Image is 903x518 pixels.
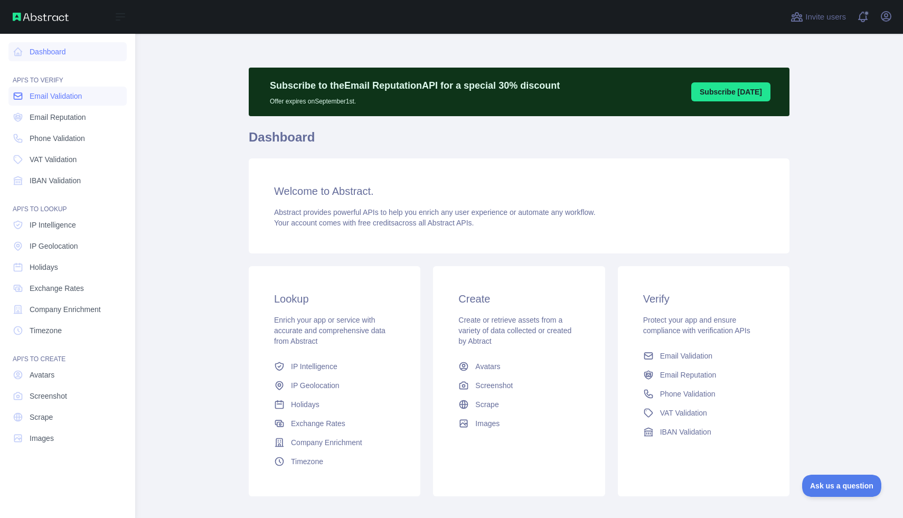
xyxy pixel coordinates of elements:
[8,258,127,277] a: Holidays
[643,291,764,306] h3: Verify
[30,370,54,380] span: Avatars
[274,219,474,227] span: Your account comes with across all Abstract APIs.
[643,316,750,335] span: Protect your app and ensure compliance with verification APIs
[274,291,395,306] h3: Lookup
[454,414,584,433] a: Images
[660,351,712,361] span: Email Validation
[8,192,127,213] div: API'S TO LOOKUP
[660,370,717,380] span: Email Reputation
[8,108,127,127] a: Email Reputation
[639,365,768,384] a: Email Reputation
[30,112,86,123] span: Email Reputation
[454,376,584,395] a: Screenshot
[8,237,127,256] a: IP Geolocation
[30,433,54,444] span: Images
[358,219,394,227] span: free credits
[270,357,399,376] a: IP Intelligence
[30,304,101,315] span: Company Enrichment
[30,220,76,230] span: IP Intelligence
[639,346,768,365] a: Email Validation
[475,418,500,429] span: Images
[8,171,127,190] a: IBAN Validation
[660,389,716,399] span: Phone Validation
[13,13,69,21] img: Abstract API
[8,42,127,61] a: Dashboard
[802,475,882,497] iframe: Toggle Customer Support
[8,321,127,340] a: Timezone
[30,391,67,401] span: Screenshot
[30,91,82,101] span: Email Validation
[788,8,848,25] button: Invite users
[660,408,707,418] span: VAT Validation
[274,208,596,216] span: Abstract provides powerful APIs to help you enrich any user experience or automate any workflow.
[30,133,85,144] span: Phone Validation
[270,433,399,452] a: Company Enrichment
[270,78,560,93] p: Subscribe to the Email Reputation API for a special 30 % discount
[270,395,399,414] a: Holidays
[454,395,584,414] a: Scrape
[30,325,62,336] span: Timezone
[8,215,127,234] a: IP Intelligence
[8,300,127,319] a: Company Enrichment
[291,361,337,372] span: IP Intelligence
[274,184,764,199] h3: Welcome to Abstract.
[291,418,345,429] span: Exchange Rates
[660,427,711,437] span: IBAN Validation
[30,412,53,422] span: Scrape
[458,316,571,345] span: Create or retrieve assets from a variety of data collected or created by Abtract
[274,316,385,345] span: Enrich your app or service with accurate and comprehensive data from Abstract
[270,93,560,106] p: Offer expires on September 1st.
[639,384,768,403] a: Phone Validation
[475,361,500,372] span: Avatars
[291,399,319,410] span: Holidays
[8,408,127,427] a: Scrape
[8,87,127,106] a: Email Validation
[270,414,399,433] a: Exchange Rates
[291,437,362,448] span: Company Enrichment
[8,129,127,148] a: Phone Validation
[8,279,127,298] a: Exchange Rates
[30,262,58,272] span: Holidays
[8,429,127,448] a: Images
[30,175,81,186] span: IBAN Validation
[8,365,127,384] a: Avatars
[8,342,127,363] div: API'S TO CREATE
[475,380,513,391] span: Screenshot
[475,399,498,410] span: Scrape
[291,456,323,467] span: Timezone
[639,422,768,441] a: IBAN Validation
[30,241,78,251] span: IP Geolocation
[30,283,84,294] span: Exchange Rates
[691,82,770,101] button: Subscribe [DATE]
[291,380,340,391] span: IP Geolocation
[805,11,846,23] span: Invite users
[8,63,127,84] div: API'S TO VERIFY
[8,150,127,169] a: VAT Validation
[458,291,579,306] h3: Create
[639,403,768,422] a: VAT Validation
[270,376,399,395] a: IP Geolocation
[249,129,789,154] h1: Dashboard
[8,387,127,406] a: Screenshot
[270,452,399,471] a: Timezone
[30,154,77,165] span: VAT Validation
[454,357,584,376] a: Avatars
